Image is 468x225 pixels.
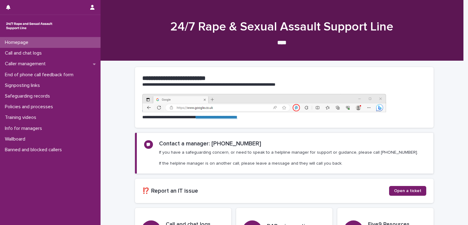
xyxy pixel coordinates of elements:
[133,20,431,34] h1: 24/7 Rape & Sexual Assault Support Line
[394,189,421,193] span: Open a ticket
[2,147,67,153] p: Banned and blocked callers
[142,187,389,195] h2: ⁉️ Report an IT issue
[159,150,418,166] p: If you have a safeguarding concern, or need to speak to a helpline manager for support or guidanc...
[159,140,261,147] h2: Contact a manager: [PHONE_NUMBER]
[2,136,30,142] p: Wallboard
[5,20,54,32] img: rhQMoQhaT3yELyF149Cw
[2,104,58,110] p: Policies and processes
[2,50,47,56] p: Call and chat logs
[142,94,386,112] img: https%3A%2F%2Fcdn.document360.io%2F0deca9d6-0dac-4e56-9e8f-8d9979bfce0e%2FImages%2FDocumentation%...
[2,126,47,131] p: Info for managers
[2,93,55,99] p: Safeguarding records
[2,83,45,88] p: Signposting links
[389,186,426,196] a: Open a ticket
[2,115,41,120] p: Training videos
[2,61,51,67] p: Caller management
[2,40,33,45] p: Homepage
[2,72,78,78] p: End of phone call feedback form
